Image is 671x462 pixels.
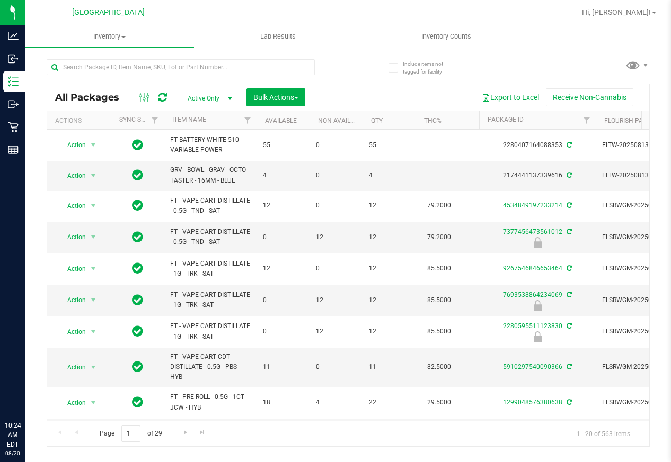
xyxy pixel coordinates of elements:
span: 12 [316,295,356,305]
span: [GEOGRAPHIC_DATA] [72,8,145,17]
span: In Sync [132,324,143,339]
a: 2280595511123830 [503,322,562,330]
span: In Sync [132,168,143,183]
span: select [87,324,100,339]
span: 12 [369,327,409,337]
button: Receive Non-Cannabis [546,88,633,106]
span: 11 [263,362,303,372]
span: 55 [263,140,303,150]
span: Include items not tagged for facility [403,60,456,76]
a: Sync Status [119,116,160,123]
span: Action [58,168,86,183]
inline-svg: Retail [8,122,19,132]
span: FT - VAPE CART DISTILLATE - 1G - TRK - SAT [170,259,250,279]
a: Non-Available [318,117,365,124]
a: 5910297540090366 [503,363,562,370]
a: 1299048576380638 [503,398,562,406]
span: select [87,261,100,276]
a: Filter [578,111,596,129]
span: 22 [369,397,409,407]
span: 0 [316,201,356,211]
p: 08/20 [5,449,21,457]
span: Sync from Compliance System [565,291,572,298]
span: 0 [316,140,356,150]
span: Lab Results [246,32,310,41]
a: Filter [146,111,164,129]
inline-svg: Inbound [8,53,19,64]
span: select [87,230,100,244]
span: 12 [369,201,409,211]
span: Inventory [25,32,194,41]
span: In Sync [132,230,143,244]
span: GRV - BOWL - GRAV - OCTO-TASTER - 16MM - BLUE [170,165,250,185]
a: Qty [371,117,383,124]
span: 12 [316,232,356,242]
span: Hi, [PERSON_NAME]! [582,8,651,16]
div: 2174441137339616 [478,170,597,180]
span: 0 [316,362,356,372]
span: Sync from Compliance System [565,171,572,179]
a: 7693538864234069 [503,291,562,298]
div: Newly Received [478,300,597,311]
span: Action [58,138,86,152]
a: 4534849197233214 [503,202,562,209]
span: Bulk Actions [253,93,298,102]
span: Action [58,324,86,339]
span: FT - VAPE CART CDT DISTILLATE - 0.5G - PBS - HYB [170,352,250,383]
span: 0 [263,232,303,242]
input: 1 [121,425,140,442]
span: select [87,395,100,410]
input: Search Package ID, Item Name, SKU, Lot or Part Number... [47,59,315,75]
span: In Sync [132,198,143,213]
span: 0 [263,327,303,337]
span: Action [58,395,86,410]
span: In Sync [132,261,143,276]
span: 4 [316,397,356,407]
span: 85.5000 [422,324,456,339]
a: Lab Results [194,25,363,48]
span: Sync from Compliance System [565,265,572,272]
span: FT - VAPE CART DISTILLATE - 0.5G - TND - SAT [170,227,250,247]
span: Sync from Compliance System [565,322,572,330]
span: 85.5000 [422,261,456,276]
span: 0 [316,264,356,274]
span: Action [58,360,86,375]
span: 85.5000 [422,293,456,308]
a: Inventory Counts [362,25,531,48]
a: Item Name [172,116,206,123]
iframe: Resource center [11,377,42,409]
span: Sync from Compliance System [565,363,572,370]
inline-svg: Outbound [8,99,19,110]
span: select [87,360,100,375]
a: 9267546846653464 [503,265,562,272]
span: In Sync [132,395,143,410]
inline-svg: Inventory [8,76,19,87]
span: FT - VAPE CART DISTILLATE - 1G - TRK - SAT [170,290,250,310]
span: In Sync [132,293,143,307]
span: 0 [316,170,356,180]
span: 12 [369,295,409,305]
span: Action [58,230,86,244]
a: Go to the last page [195,425,210,440]
a: 7377456473561012 [503,228,562,235]
button: Bulk Actions [246,88,305,106]
inline-svg: Reports [8,144,19,155]
span: Sync from Compliance System [565,398,572,406]
span: 29.5000 [422,395,456,410]
span: In Sync [132,359,143,374]
p: 10:24 AM EDT [5,421,21,449]
a: Inventory [25,25,194,48]
button: Export to Excel [475,88,546,106]
span: 12 [369,264,409,274]
span: 12 [263,201,303,211]
span: 12 [316,327,356,337]
div: 2280407164088353 [478,140,597,150]
span: In Sync [132,138,143,152]
a: Go to the next page [178,425,193,440]
span: select [87,293,100,307]
span: select [87,138,100,152]
span: select [87,168,100,183]
span: FT BATTERY WHITE 510 VARIABLE POWER [170,135,250,155]
span: Page of 29 [91,425,171,442]
span: 79.2000 [422,230,456,245]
